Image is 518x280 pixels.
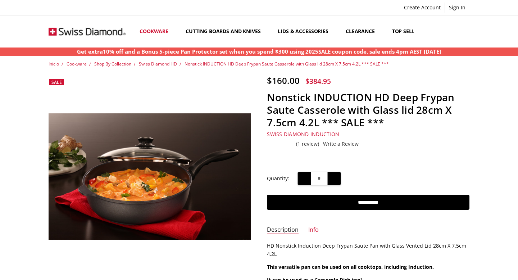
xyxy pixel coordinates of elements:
a: Cutting boards and knives [180,15,272,48]
p: Get extra10% off and a Bonus 5-piece Pan Protector set when you spend $300 using 2025SALE coupon ... [77,48,441,56]
a: Create Account [400,3,445,13]
a: Cookware [67,61,87,67]
a: Info [308,226,319,234]
span: $160.00 [267,74,300,86]
span: $384.95 [305,76,331,86]
a: Nonstick INDUCTION HD Deep Frypan Saute Casserole with Glass lid 28cm X 7.5cm 4.2L *** SALE *** [49,75,251,278]
a: Cookware [133,15,180,48]
a: Swiss Diamond HD [139,61,177,67]
img: Free Shipping On Every Order [49,16,126,47]
a: Description [267,226,299,234]
strong: This versatile pan can be used on all cooktops, including Induction. [267,263,434,270]
a: Inicio [49,61,59,67]
a: Clearance [340,15,386,48]
p: HD Nonstick Induction Deep Frypan Saute Pan with Glass Vented Lid 28cm X 7.5cm 4.2L [267,242,469,258]
a: Lids & Accessories [272,15,339,48]
img: Nonstick INDUCTION HD Deep Frypan Saute Casserole with Glass lid 28cm X 7.5cm 4.2L *** SALE *** [49,113,251,239]
a: Top Sellers [386,15,430,48]
span: Sale [51,79,62,85]
a: Write a Review [323,141,359,147]
a: Nonstick INDUCTION HD Deep Frypan Saute Casserole with Glass lid 28cm X 7.5cm 4.2L *** SALE *** [185,61,389,67]
a: Sign In [445,3,469,13]
label: Quantity: [267,175,289,182]
h1: Nonstick INDUCTION HD Deep Frypan Saute Casserole with Glass lid 28cm X 7.5cm 4.2L *** SALE *** [267,91,469,129]
a: Swiss Diamond Induction [267,131,339,137]
a: (1 review) [296,141,319,147]
a: Shop By Collection [94,61,131,67]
